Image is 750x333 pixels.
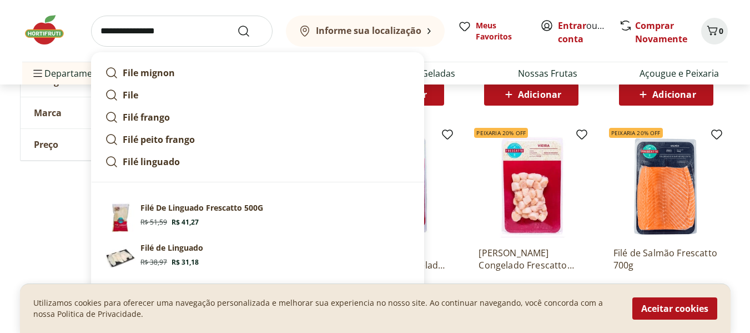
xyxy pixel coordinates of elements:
span: Marca [34,107,62,118]
input: search [91,16,273,47]
button: Preço [21,129,187,160]
strong: File mignon [123,67,175,79]
span: Departamentos [31,60,111,87]
a: Filé de Salmão Frescatto 700g [613,247,719,271]
p: Utilizamos cookies para oferecer uma navegação personalizada e melhorar sua experiencia no nosso ... [33,297,619,320]
a: File [100,84,415,106]
strong: File [123,89,138,101]
img: Filé de Linguado Frescatto 500g [105,202,136,233]
button: Adicionar [484,83,578,106]
strong: Filé peito frango [123,133,195,146]
span: Meus Favoritos [476,20,527,42]
a: Filé linguado [100,151,415,173]
a: Nossas Frutas [518,67,577,80]
a: File mignon [100,62,415,84]
span: R$ 31,18 [172,258,199,267]
a: Açougue e Peixaria [640,67,719,80]
img: Vieira Canadense Congelado Frescatto 200g [479,132,584,238]
span: Adicionar [518,90,561,99]
b: Informe sua localização [316,24,421,37]
a: Meus Favoritos [458,20,527,42]
a: Filé peito frango [100,128,415,151]
strong: Filé frango [123,111,170,123]
span: Adicionar [652,90,696,99]
button: Adicionar [619,83,713,106]
button: Informe sua localização [286,16,445,47]
span: Peixaria 20% OFF [609,128,663,138]
button: Aceitar cookies [632,297,717,320]
a: [PERSON_NAME] Congelado Frescatto 200g [479,247,584,271]
a: Entrar [558,19,586,32]
p: Filé de Linguado [140,242,203,254]
img: Principal [105,242,136,274]
span: R$ 41,27 [172,218,199,227]
button: Carrinho [701,18,728,44]
a: Filé de Linguado Frescatto 500gFilé De Linguado Frescatto 500GR$ 51,59R$ 41,27 [100,198,415,238]
p: Filé De Linguado Frescatto 500G [140,202,263,213]
span: R$ 38,97 [140,258,167,267]
a: PrincipalFilé de LinguadoR$ 38,97R$ 31,18 [100,238,415,278]
span: R$ 51,59 [140,218,167,227]
span: Preço [34,139,58,150]
button: Submit Search [237,24,264,38]
span: Peixaria 20% OFF [474,128,528,138]
img: Filé de Salmão Frescatto 700g [613,132,719,238]
span: ou [558,19,607,46]
strong: Filé linguado [123,156,180,168]
button: Marca [21,97,187,128]
img: Hortifruti [22,13,78,47]
a: Criar conta [558,19,619,45]
a: Comprar Novamente [635,19,687,45]
button: Menu [31,60,44,87]
span: 0 [719,26,723,36]
a: Filé frango [100,106,415,128]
